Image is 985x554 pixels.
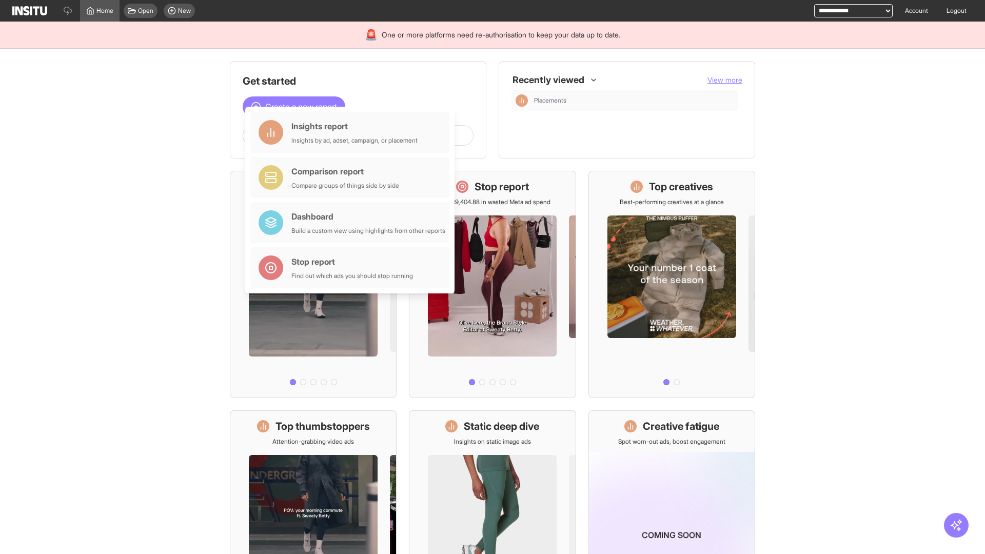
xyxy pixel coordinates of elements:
[409,171,576,398] a: Stop reportSave £19,404.88 in wasted Meta ad spend
[649,180,713,194] h1: Top creatives
[291,255,413,268] div: Stop report
[265,101,337,113] span: Create a new report
[620,198,724,206] p: Best-performing creatives at a glance
[454,438,531,446] p: Insights on static image ads
[435,198,550,206] p: Save £19,404.88 in wasted Meta ad spend
[291,165,399,177] div: Comparison report
[534,96,734,105] span: Placements
[272,438,354,446] p: Attention-grabbing video ads
[243,74,474,88] h1: Get started
[12,6,47,15] img: Logo
[516,94,528,107] div: Insights
[291,272,413,280] div: Find out which ads you should stop running
[365,28,378,42] div: 🚨
[588,171,755,398] a: Top creativesBest-performing creatives at a glance
[534,96,566,105] span: Placements
[291,210,445,223] div: Dashboard
[138,7,153,15] span: Open
[475,180,529,194] h1: Stop report
[464,419,539,433] h1: Static deep dive
[707,75,742,84] span: View more
[178,7,191,15] span: New
[291,120,418,132] div: Insights report
[382,30,620,40] span: One or more platforms need re-authorisation to keep your data up to date.
[230,171,397,398] a: What's live nowSee all active ads instantly
[275,419,370,433] h1: Top thumbstoppers
[291,182,399,190] div: Compare groups of things side by side
[291,136,418,145] div: Insights by ad, adset, campaign, or placement
[707,75,742,85] button: View more
[291,227,445,235] div: Build a custom view using highlights from other reports
[96,7,113,15] span: Home
[243,96,345,117] button: Create a new report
